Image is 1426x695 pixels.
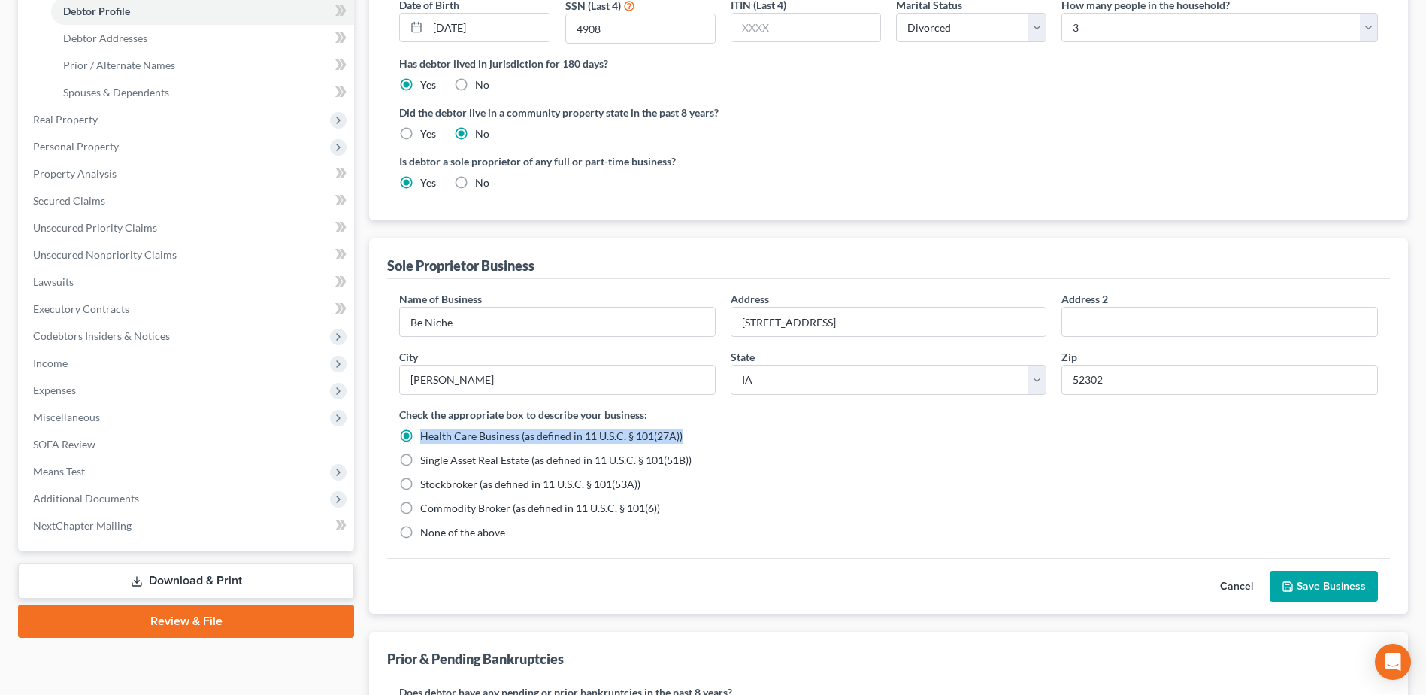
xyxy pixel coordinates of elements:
[420,478,640,490] span: Stockbroker (as defined in 11 U.S.C. § 101(53A))
[420,454,692,466] span: Single Asset Real Estate (as defined in 11 U.S.C. § 101(51B))
[475,77,489,93] label: No
[21,269,354,296] a: Lawsuits
[1270,571,1378,602] button: Save Business
[21,241,354,269] a: Unsecured Nonpriority Claims
[731,308,1046,336] input: Enter address...
[51,52,354,79] a: Prior / Alternate Names
[1061,349,1077,365] label: Zip
[63,59,175,71] span: Prior / Alternate Names
[33,140,119,153] span: Personal Property
[420,502,660,514] span: Commodity Broker (as defined in 11 U.S.C. § 101(6))
[63,5,130,17] span: Debtor Profile
[21,160,354,187] a: Property Analysis
[399,407,647,423] label: Check the appropriate box to describe your business:
[33,113,98,126] span: Real Property
[1061,291,1108,307] label: Address 2
[387,650,564,668] div: Prior & Pending Bankruptcies
[400,366,715,394] input: Enter city..
[33,275,74,288] span: Lawsuits
[33,492,139,505] span: Additional Documents
[33,411,100,423] span: Miscellaneous
[399,349,418,365] label: City
[399,56,1378,71] label: Has debtor lived in jurisdiction for 180 days?
[399,153,881,169] label: Is debtor a sole proprietor of any full or part-time business?
[731,349,755,365] label: State
[33,465,85,478] span: Means Test
[63,32,147,44] span: Debtor Addresses
[1203,572,1270,602] button: Cancel
[1062,308,1377,336] input: --
[731,14,880,42] input: XXXX
[18,563,354,599] a: Download & Print
[51,25,354,52] a: Debtor Addresses
[420,429,683,442] span: Health Care Business (as defined in 11 U.S.C. § 101(27A))
[731,291,769,307] label: Address
[33,357,68,369] span: Income
[33,384,76,396] span: Expenses
[21,512,354,539] a: NextChapter Mailing
[33,167,117,180] span: Property Analysis
[33,194,105,207] span: Secured Claims
[21,431,354,458] a: SOFA Review
[475,175,489,190] label: No
[18,605,354,638] a: Review & File
[420,126,436,141] label: Yes
[420,526,505,539] span: None of the above
[33,302,129,315] span: Executory Contracts
[420,77,436,93] label: Yes
[33,329,170,342] span: Codebtors Insiders & Notices
[399,293,482,305] span: Name of Business
[21,187,354,214] a: Secured Claims
[33,438,95,451] span: SOFA Review
[33,248,177,261] span: Unsecured Nonpriority Claims
[475,126,489,141] label: No
[566,14,715,43] input: XXXX
[428,14,549,42] input: MM/DD/YYYY
[387,256,534,275] div: Sole Proprietor Business
[21,296,354,323] a: Executory Contracts
[420,175,436,190] label: Yes
[1061,365,1378,395] input: XXXXX
[400,308,715,336] input: Enter name...
[63,86,169,99] span: Spouses & Dependents
[1375,644,1411,680] div: Open Intercom Messenger
[399,105,1378,120] label: Did the debtor live in a community property state in the past 8 years?
[33,221,157,234] span: Unsecured Priority Claims
[51,79,354,106] a: Spouses & Dependents
[21,214,354,241] a: Unsecured Priority Claims
[33,519,132,532] span: NextChapter Mailing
